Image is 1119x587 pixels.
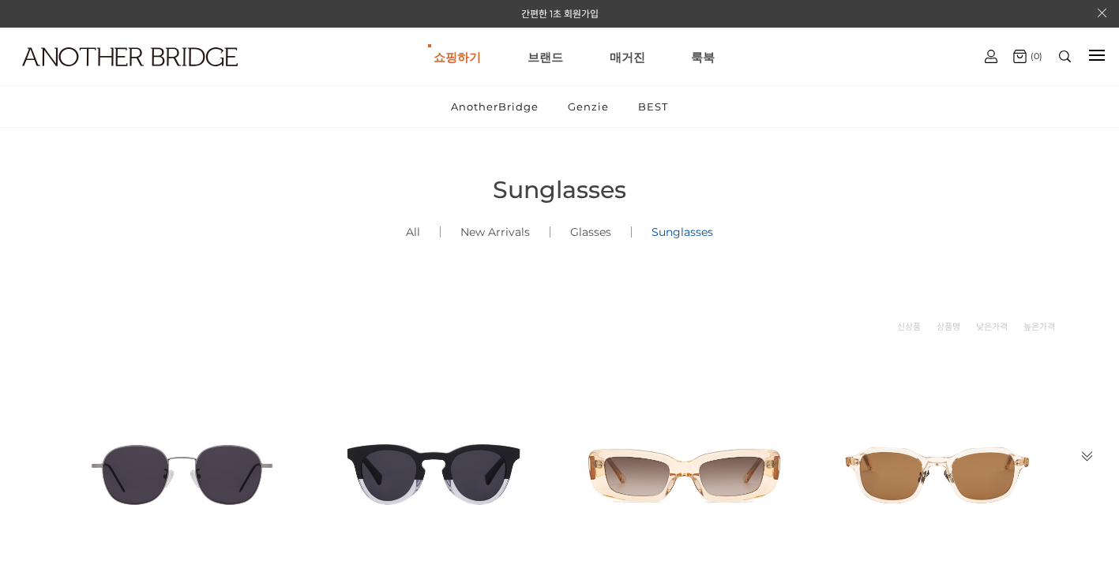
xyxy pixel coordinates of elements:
img: cart [1013,50,1027,63]
img: logo [22,47,238,66]
a: 높은가격 [1023,319,1055,335]
span: (0) [1027,50,1042,62]
a: All [386,205,440,259]
a: 룩북 [691,28,715,85]
a: 낮은가격 [976,319,1008,335]
a: 브랜드 [528,28,563,85]
a: BEST [625,86,682,127]
a: Glasses [550,205,631,259]
a: Sunglasses [632,205,733,259]
a: New Arrivals [441,205,550,259]
img: search [1059,50,1071,62]
a: AnotherBridge [437,86,552,127]
a: 상품명 [937,319,960,335]
a: 매거진 [610,28,645,85]
a: 간편한 1초 회원가입 [521,8,599,20]
span: Sunglasses [493,175,626,204]
a: (0) [1013,50,1042,63]
a: logo [8,47,176,105]
img: cart [985,50,997,63]
a: 쇼핑하기 [434,28,481,85]
a: Genzie [554,86,622,127]
a: 신상품 [897,319,921,335]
